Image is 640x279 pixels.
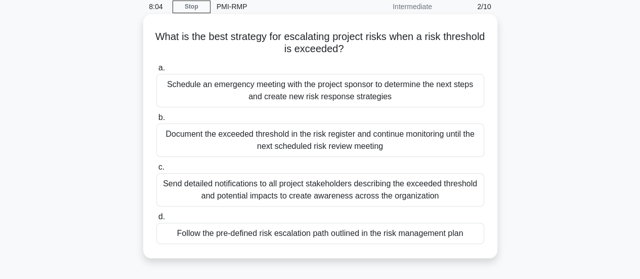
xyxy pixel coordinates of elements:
span: b. [158,113,165,122]
span: c. [158,163,164,171]
h5: What is the best strategy for escalating project risks when a risk threshold is exceeded? [155,30,485,56]
span: a. [158,63,165,72]
div: Document the exceeded threshold in the risk register and continue monitoring until the next sched... [156,124,484,157]
span: d. [158,212,165,221]
a: Stop [173,1,210,13]
div: Schedule an emergency meeting with the project sponsor to determine the next steps and create new... [156,74,484,107]
div: Follow the pre-defined risk escalation path outlined in the risk management plan [156,223,484,244]
div: Send detailed notifications to all project stakeholders describing the exceeded threshold and pot... [156,173,484,207]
